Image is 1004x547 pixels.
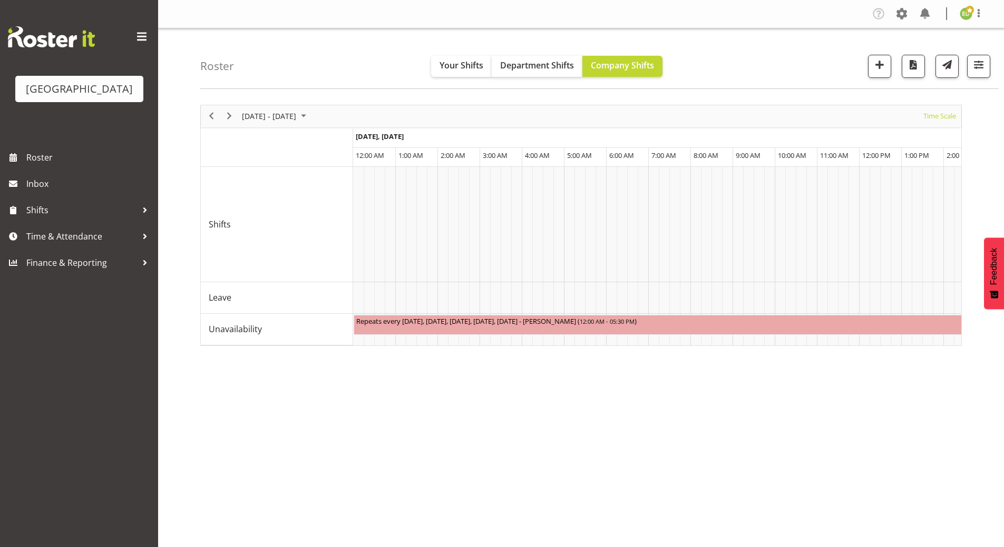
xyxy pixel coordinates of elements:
[201,314,353,345] td: Unavailability resource
[902,55,925,78] button: Download a PDF of the roster according to the set date range.
[580,317,635,325] span: 12:00 AM - 05:30 PM
[356,132,404,141] span: [DATE], [DATE]
[398,151,423,160] span: 1:00 AM
[26,228,137,244] span: Time & Attendance
[441,151,465,160] span: 2:00 AM
[651,151,676,160] span: 7:00 AM
[431,56,492,77] button: Your Shifts
[609,151,634,160] span: 6:00 AM
[241,110,297,123] span: [DATE] - [DATE]
[736,151,761,160] span: 9:00 AM
[26,150,153,165] span: Roster
[694,151,718,160] span: 8:00 AM
[820,151,849,160] span: 11:00 AM
[8,26,95,47] img: Rosterit website logo
[984,237,1004,309] button: Feedback - Show survey
[567,151,592,160] span: 5:00 AM
[240,110,311,123] button: August 2025
[500,59,574,71] span: Department Shifts
[591,59,654,71] span: Company Shifts
[492,56,582,77] button: Department Shifts
[204,110,219,123] button: Previous
[868,55,891,78] button: Add a new shift
[200,60,234,72] h4: Roster
[356,151,384,160] span: 12:00 AM
[220,105,238,127] div: next period
[209,218,231,231] span: Shifts
[26,202,137,218] span: Shifts
[209,323,262,335] span: Unavailability
[947,151,971,160] span: 2:00 PM
[862,151,891,160] span: 12:00 PM
[904,151,929,160] span: 1:00 PM
[200,105,962,346] div: Timeline Week of August 22, 2025
[582,56,662,77] button: Company Shifts
[967,55,990,78] button: Filter Shifts
[935,55,959,78] button: Send a list of all shifts for the selected filtered period to all rostered employees.
[26,81,133,97] div: [GEOGRAPHIC_DATA]
[989,248,999,285] span: Feedback
[922,110,958,123] button: Time Scale
[26,255,137,271] span: Finance & Reporting
[209,291,231,304] span: Leave
[202,105,220,127] div: previous period
[440,59,483,71] span: Your Shifts
[238,105,313,127] div: August 18 - 24, 2025
[26,176,153,192] span: Inbox
[778,151,806,160] span: 10:00 AM
[525,151,550,160] span: 4:00 AM
[960,7,972,20] img: emma-dowman11789.jpg
[483,151,508,160] span: 3:00 AM
[201,167,353,282] td: Shifts resource
[922,110,957,123] span: Time Scale
[222,110,237,123] button: Next
[201,282,353,314] td: Leave resource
